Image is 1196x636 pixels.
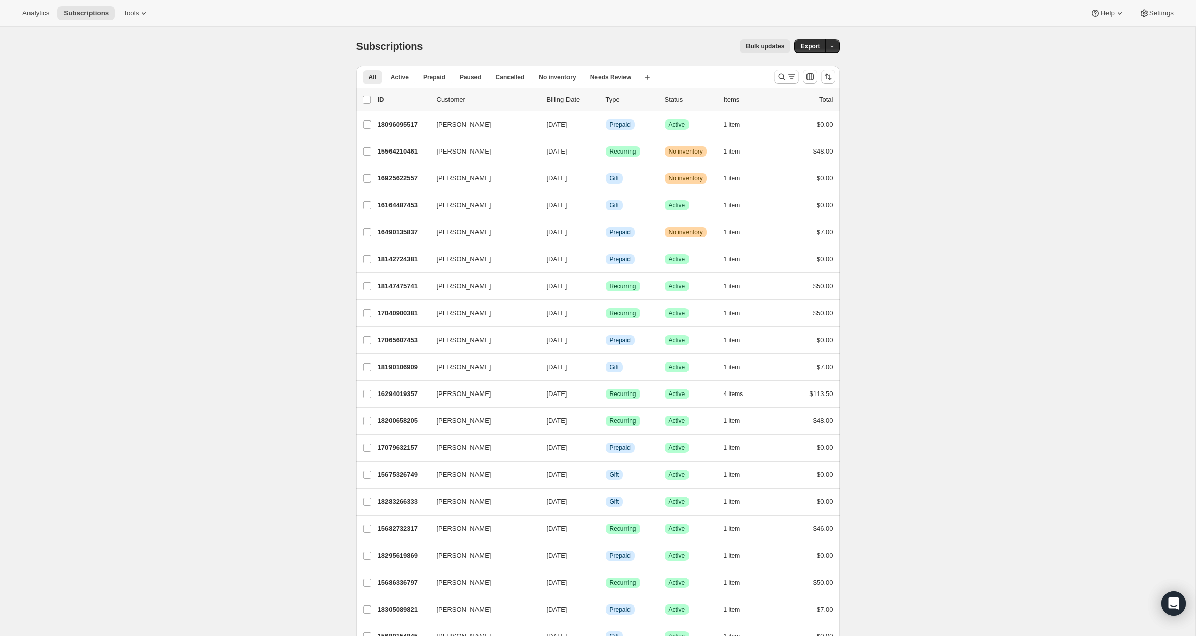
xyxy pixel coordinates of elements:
button: 1 item [724,198,752,213]
p: 15675326749 [378,470,429,480]
span: Recurring [610,579,636,587]
span: 1 item [724,201,740,209]
button: 1 item [724,468,752,482]
div: Open Intercom Messenger [1161,591,1186,616]
span: Active [669,282,685,290]
span: [PERSON_NAME] [437,578,491,588]
span: 1 item [724,120,740,129]
span: 1 item [724,552,740,560]
span: $7.00 [817,363,833,371]
span: Prepaid [610,552,631,560]
span: Active [669,417,685,425]
span: Recurring [610,147,636,156]
span: Recurring [610,282,636,290]
span: [PERSON_NAME] [437,470,491,480]
div: 18142724381[PERSON_NAME][DATE]InfoPrepaidSuccessActive1 item$0.00 [378,252,833,266]
span: Prepaid [610,444,631,452]
span: Help [1100,9,1114,17]
button: 1 item [724,576,752,590]
div: 17065607453[PERSON_NAME][DATE]InfoPrepaidSuccessActive1 item$0.00 [378,333,833,347]
span: Active [669,552,685,560]
span: Gift [610,363,619,371]
div: 15682732317[PERSON_NAME][DATE]SuccessRecurringSuccessActive1 item$46.00 [378,522,833,536]
span: [PERSON_NAME] [437,497,491,507]
span: Active [669,255,685,263]
div: 18147475741[PERSON_NAME][DATE]SuccessRecurringSuccessActive1 item$50.00 [378,279,833,293]
p: 18200658205 [378,416,429,426]
button: [PERSON_NAME] [431,601,532,618]
span: [DATE] [547,174,567,182]
p: 15564210461 [378,146,429,157]
span: Active [669,201,685,209]
span: $113.50 [810,390,833,398]
span: [PERSON_NAME] [437,604,491,615]
span: Active [669,525,685,533]
span: $48.00 [813,417,833,425]
button: Analytics [16,6,55,20]
button: [PERSON_NAME] [431,440,532,456]
span: Gift [610,498,619,506]
p: 18305089821 [378,604,429,615]
span: Paused [460,73,482,81]
button: [PERSON_NAME] [431,574,532,591]
button: 1 item [724,333,752,347]
div: 17040900381[PERSON_NAME][DATE]SuccessRecurringSuccessActive1 item$50.00 [378,306,833,320]
span: [PERSON_NAME] [437,524,491,534]
p: 16164487453 [378,200,429,210]
span: [PERSON_NAME] [437,254,491,264]
p: Total [819,95,833,105]
button: Create new view [639,70,655,84]
span: [PERSON_NAME] [437,119,491,130]
span: $0.00 [817,444,833,451]
span: 4 items [724,390,743,398]
span: Recurring [610,525,636,533]
span: All [369,73,376,81]
span: [PERSON_NAME] [437,281,491,291]
button: 1 item [724,144,752,159]
span: Gift [610,174,619,183]
p: 16490135837 [378,227,429,237]
button: 1 item [724,306,752,320]
span: 1 item [724,471,740,479]
span: Cancelled [496,73,525,81]
span: Tools [123,9,139,17]
span: Active [669,363,685,371]
p: 16294019357 [378,389,429,399]
span: [DATE] [547,201,567,209]
span: [DATE] [547,120,567,128]
div: 16164487453[PERSON_NAME][DATE]InfoGiftSuccessActive1 item$0.00 [378,198,833,213]
span: Active [391,73,409,81]
button: 1 item [724,414,752,428]
span: 1 item [724,336,740,344]
p: 17065607453 [378,335,429,345]
span: 1 item [724,605,740,614]
button: [PERSON_NAME] [431,332,532,348]
p: 17040900381 [378,308,429,318]
span: [DATE] [547,605,567,613]
span: [DATE] [547,147,567,155]
p: 15682732317 [378,524,429,534]
span: $50.00 [813,282,833,290]
span: Active [669,498,685,506]
button: [PERSON_NAME] [431,305,532,321]
span: 1 item [724,255,740,263]
span: Active [669,120,685,129]
button: 1 item [724,171,752,186]
button: [PERSON_NAME] [431,224,532,240]
span: 1 item [724,579,740,587]
button: [PERSON_NAME] [431,278,532,294]
span: [PERSON_NAME] [437,146,491,157]
button: [PERSON_NAME] [431,386,532,402]
span: [PERSON_NAME] [437,200,491,210]
span: [PERSON_NAME] [437,362,491,372]
p: 18096095517 [378,119,429,130]
span: $50.00 [813,579,833,586]
span: 1 item [724,363,740,371]
span: [PERSON_NAME] [437,227,491,237]
span: [DATE] [547,363,567,371]
span: $0.00 [817,471,833,478]
span: Active [669,579,685,587]
div: 18190106909[PERSON_NAME][DATE]InfoGiftSuccessActive1 item$7.00 [378,360,833,374]
div: 15675326749[PERSON_NAME][DATE]InfoGiftSuccessActive1 item$0.00 [378,468,833,482]
span: Bulk updates [746,42,784,50]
